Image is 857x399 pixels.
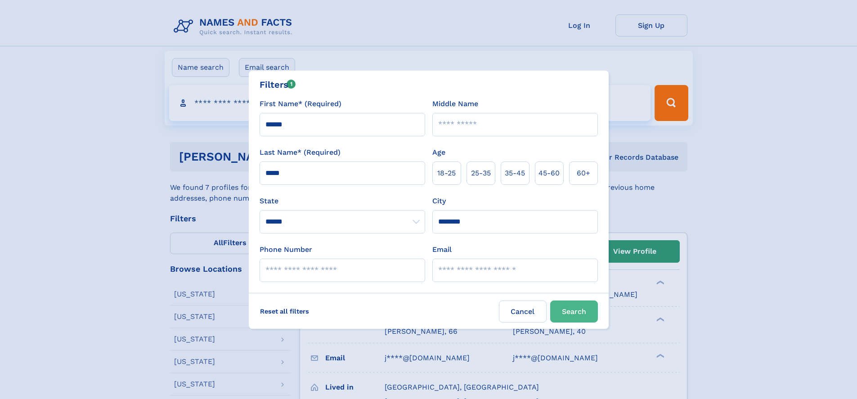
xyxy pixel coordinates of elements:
[260,78,296,91] div: Filters
[432,244,452,255] label: Email
[260,99,341,109] label: First Name* (Required)
[577,168,590,179] span: 60+
[432,196,446,206] label: City
[550,300,598,323] button: Search
[432,99,478,109] label: Middle Name
[260,147,341,158] label: Last Name* (Required)
[471,168,491,179] span: 25‑35
[260,196,425,206] label: State
[499,300,547,323] label: Cancel
[437,168,456,179] span: 18‑25
[254,300,315,322] label: Reset all filters
[538,168,560,179] span: 45‑60
[260,244,312,255] label: Phone Number
[432,147,445,158] label: Age
[505,168,525,179] span: 35‑45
